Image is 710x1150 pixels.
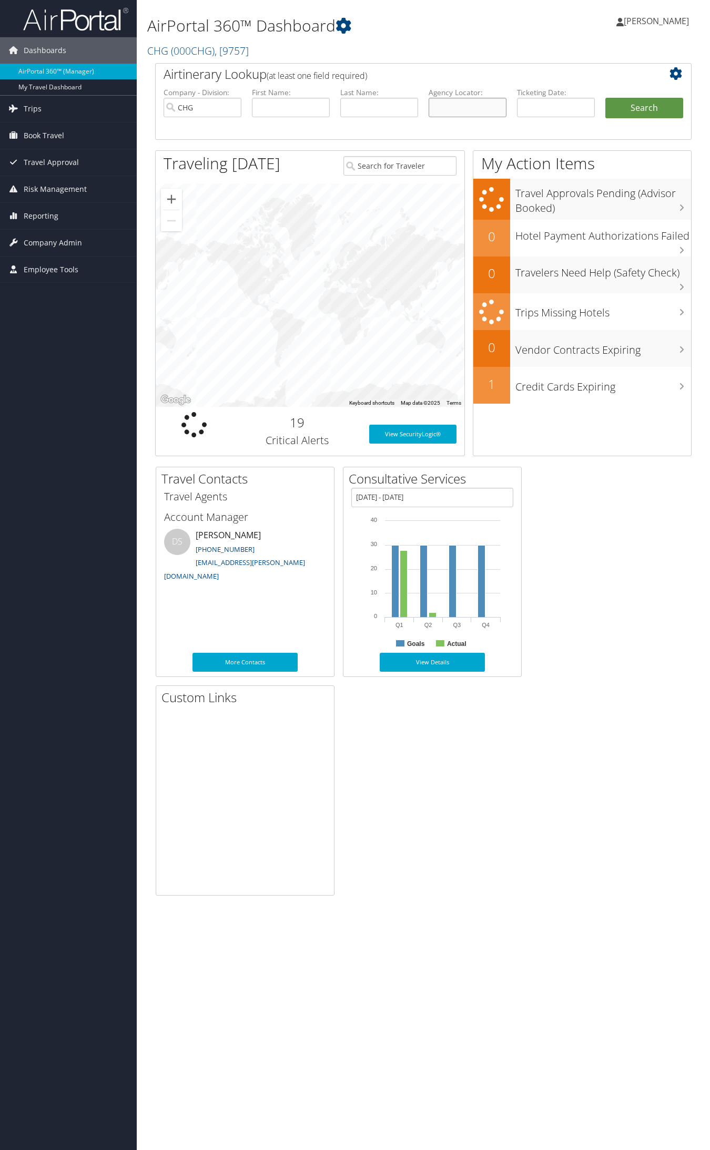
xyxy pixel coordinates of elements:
label: First Name: [252,87,330,98]
a: 0Travelers Need Help (Safety Check) [473,256,691,293]
a: Terms (opens in new tab) [447,400,461,406]
a: View SecurityLogic® [369,425,457,444]
tspan: 30 [371,541,377,547]
label: Ticketing Date: [517,87,595,98]
tspan: 20 [371,565,377,571]
h2: 0 [473,264,510,282]
tspan: 10 [371,589,377,595]
h3: Travel Agents [164,489,326,504]
h1: My Action Items [473,152,691,174]
h2: Airtinerary Lookup [164,65,638,83]
label: Company - Division: [164,87,241,98]
div: DS [164,529,190,555]
h1: AirPortal 360™ Dashboard [147,15,515,37]
h2: Travel Contacts [161,470,334,488]
tspan: 0 [374,613,377,619]
h3: Trips Missing Hotels [515,300,691,320]
a: [PHONE_NUMBER] [196,545,255,554]
a: [EMAIL_ADDRESS][PERSON_NAME][DOMAIN_NAME] [164,558,305,581]
a: CHG [147,44,249,58]
a: Travel Approvals Pending (Advisor Booked) [473,179,691,219]
a: 1Credit Cards Expiring [473,367,691,404]
h2: Custom Links [161,689,334,706]
h3: Travelers Need Help (Safety Check) [515,260,691,280]
input: Search for Traveler [343,156,456,176]
h1: Traveling [DATE] [164,152,280,174]
text: Q3 [453,622,461,628]
li: [PERSON_NAME] [159,529,331,585]
img: Google [158,393,193,407]
h3: Vendor Contracts Expiring [515,337,691,357]
button: Keyboard shortcuts [349,399,394,407]
h3: Travel Approvals Pending (Advisor Booked) [515,181,691,215]
a: 0Hotel Payment Authorizations Failed [473,220,691,256]
span: Dashboards [24,37,66,64]
span: Risk Management [24,176,87,202]
button: Zoom out [161,210,182,231]
h3: Credit Cards Expiring [515,374,691,394]
button: Search [605,98,683,119]
a: Open this area in Google Maps (opens a new window) [158,393,193,407]
text: Q1 [395,622,403,628]
h2: 0 [473,338,510,356]
h3: Critical Alerts [241,433,353,448]
h2: 19 [241,414,353,432]
h3: Account Manager [164,510,326,525]
span: Trips [24,96,42,122]
button: Zoom in [161,189,182,210]
label: Agency Locator: [429,87,506,98]
h2: 1 [473,375,510,393]
text: Actual [447,640,466,648]
text: Q4 [482,622,490,628]
text: Goals [407,640,425,648]
text: Q2 [424,622,432,628]
span: [PERSON_NAME] [624,15,689,27]
span: Travel Approval [24,149,79,176]
a: [PERSON_NAME] [616,5,699,37]
a: Trips Missing Hotels [473,293,691,331]
span: , [ 9757 ] [215,44,249,58]
a: 0Vendor Contracts Expiring [473,330,691,367]
a: More Contacts [192,653,298,672]
span: Reporting [24,203,58,229]
a: View Details [380,653,485,672]
h3: Hotel Payment Authorizations Failed [515,223,691,243]
span: Book Travel [24,122,64,149]
span: Map data ©2025 [401,400,440,406]
tspan: 40 [371,517,377,523]
span: Company Admin [24,230,82,256]
span: Employee Tools [24,256,78,283]
h2: 0 [473,228,510,245]
label: Last Name: [340,87,418,98]
img: airportal-logo.png [23,7,128,32]
span: ( 000CHG ) [171,44,215,58]
h2: Consultative Services [349,470,521,488]
span: (at least one field required) [267,70,367,81]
